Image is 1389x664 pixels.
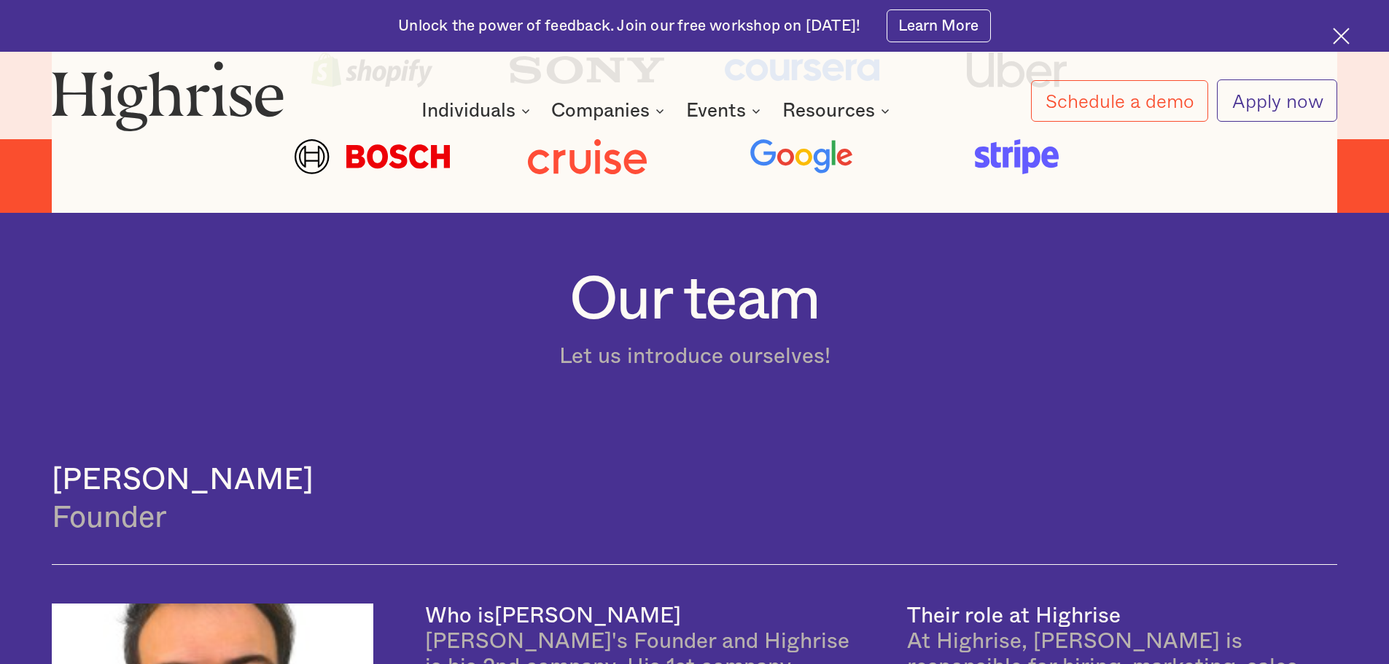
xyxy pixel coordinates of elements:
div: Resources [782,102,894,120]
a: Apply now [1217,79,1337,122]
div: Individuals [421,102,534,120]
div: Events [686,102,746,120]
div: Who is [425,605,494,627]
h4: [PERSON_NAME] [52,461,1337,498]
div: Unlock the power of feedback. Join our free workshop on [DATE]! [398,16,860,36]
img: Highrise logo [52,60,284,130]
a: Learn More [887,9,991,42]
div: Founder [52,498,1337,538]
div: Events [686,102,765,120]
div: [PERSON_NAME] [494,605,681,627]
div: Individuals [421,102,515,120]
a: Schedule a demo [1031,80,1209,122]
div: Resources [782,102,875,120]
h2: Our team [52,265,1337,336]
div: Let us introduce ourselves! [52,344,1337,370]
div: Their role at Highrise [907,605,1121,627]
img: Cross icon [1333,28,1350,44]
div: Companies [551,102,669,120]
div: Companies [551,102,650,120]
